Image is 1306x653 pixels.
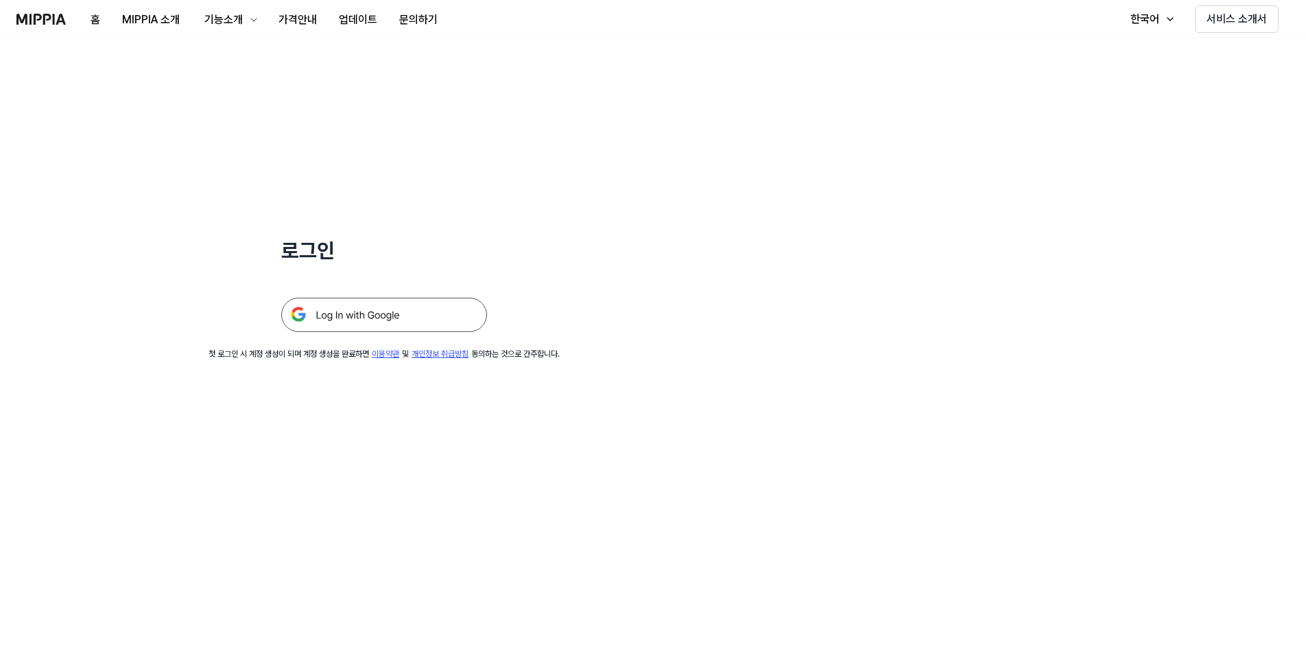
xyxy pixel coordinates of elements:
div: 첫 로그인 시 계정 생성이 되며 계정 생성을 완료하면 및 동의하는 것으로 간주합니다. [209,348,560,360]
a: 이용약관 [372,349,399,359]
img: logo [16,14,66,25]
button: MIPPIA 소개 [111,6,191,34]
button: 한국어 [1117,5,1184,33]
button: 가격안내 [268,6,328,34]
button: 기능소개 [191,6,268,34]
button: 서비스 소개서 [1195,5,1279,33]
div: 기능소개 [202,12,246,28]
button: 홈 [80,6,111,34]
h1: 로그인 [281,236,487,265]
button: 문의하기 [388,6,449,34]
a: 업데이트 [328,1,388,38]
a: 개인정보 취급방침 [412,349,468,359]
button: 업데이트 [328,6,388,34]
img: 구글 로그인 버튼 [281,298,487,332]
div: 한국어 [1128,11,1162,27]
